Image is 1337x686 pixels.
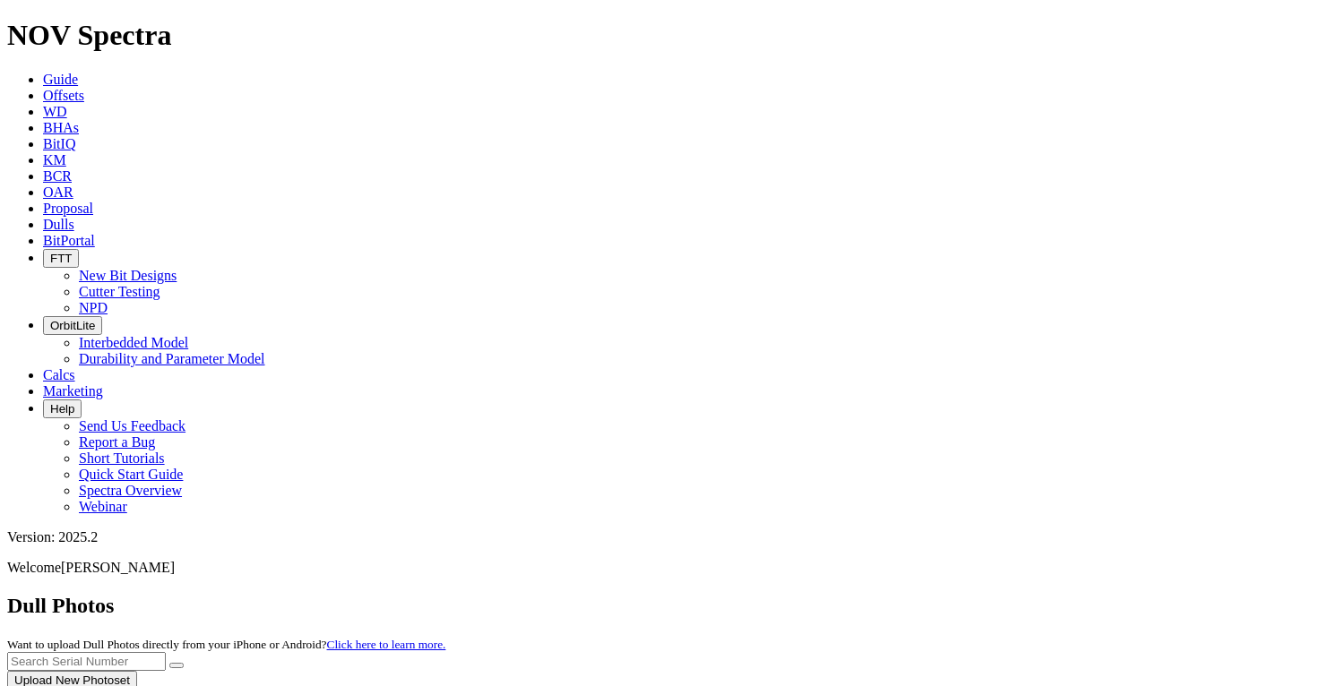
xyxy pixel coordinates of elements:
a: New Bit Designs [79,268,177,283]
a: Offsets [43,88,84,103]
div: Version: 2025.2 [7,529,1330,545]
h2: Dull Photos [7,594,1330,618]
a: Report a Bug [79,434,155,450]
h1: NOV Spectra [7,19,1330,52]
a: Quick Start Guide [79,467,183,482]
button: FTT [43,249,79,268]
span: OrbitLite [50,319,95,332]
button: OrbitLite [43,316,102,335]
a: Short Tutorials [79,450,165,466]
a: BitIQ [43,136,75,151]
input: Search Serial Number [7,652,166,671]
span: [PERSON_NAME] [61,560,175,575]
a: Durability and Parameter Model [79,351,265,366]
a: Cutter Testing [79,284,160,299]
a: Dulls [43,217,74,232]
a: Click here to learn more. [327,638,446,651]
a: Interbedded Model [79,335,188,350]
a: KM [43,152,66,167]
a: Calcs [43,367,75,382]
a: OAR [43,184,73,200]
p: Welcome [7,560,1330,576]
span: Help [50,402,74,416]
span: FTT [50,252,72,265]
a: Guide [43,72,78,87]
a: BitPortal [43,233,95,248]
a: Webinar [79,499,127,514]
a: Marketing [43,383,103,399]
a: BCR [43,168,72,184]
a: NPD [79,300,108,315]
a: WD [43,104,67,119]
button: Help [43,399,82,418]
a: Send Us Feedback [79,418,185,433]
a: Proposal [43,201,93,216]
a: Spectra Overview [79,483,182,498]
small: Want to upload Dull Photos directly from your iPhone or Android? [7,638,445,651]
a: BHAs [43,120,79,135]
